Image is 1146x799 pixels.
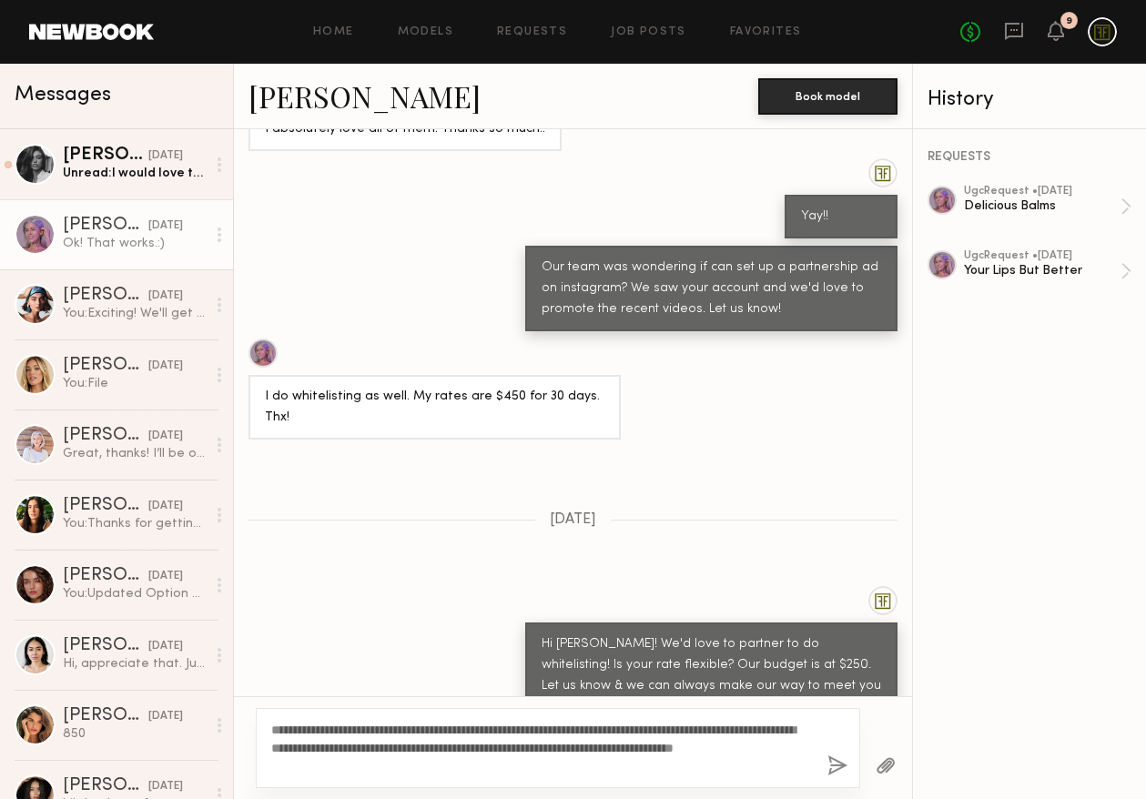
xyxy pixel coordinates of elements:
[964,186,1131,228] a: ugcRequest •[DATE]Delicious Balms
[248,76,481,116] a: [PERSON_NAME]
[63,777,148,795] div: [PERSON_NAME]
[148,638,183,655] div: [DATE]
[63,235,206,252] div: Ok! That works.:)
[730,26,802,38] a: Favorites
[148,568,183,585] div: [DATE]
[758,78,898,115] button: Book model
[63,637,148,655] div: [PERSON_NAME]
[63,287,148,305] div: [PERSON_NAME]
[63,567,148,585] div: [PERSON_NAME]
[148,288,183,305] div: [DATE]
[63,725,206,743] div: 850
[63,497,148,515] div: [PERSON_NAME]
[63,707,148,725] div: [PERSON_NAME]
[148,778,183,795] div: [DATE]
[63,217,148,235] div: [PERSON_NAME]
[928,89,1131,110] div: History
[63,165,206,182] div: Unread: I would love too! Thank you for the opportunity to work together again! :) Here is my shi...
[148,147,183,165] div: [DATE]
[265,119,545,140] div: I absolutely love all of them! Thanks so much!!
[964,250,1131,292] a: ugcRequest •[DATE]Your Lips But Better
[265,387,604,429] div: I do whitelisting as well. My rates are $450 for 30 days. Thx!
[964,250,1121,262] div: ugc Request • [DATE]
[542,634,881,718] div: Hi [PERSON_NAME]! We'd love to partner to do whitelisting! Is your rate flexible? Our budget is a...
[63,445,206,462] div: Great, thanks! I’ll be out of cell service here and there but will check messages whenever I have...
[63,427,148,445] div: [PERSON_NAME]
[801,207,881,228] div: Yay!!
[63,305,206,322] div: You: Exciting! We'll get a package headed your way.
[1066,16,1072,26] div: 9
[758,87,898,103] a: Book model
[928,151,1131,164] div: REQUESTS
[63,147,148,165] div: [PERSON_NAME]
[63,585,206,602] div: You: Updated Option Request
[63,357,148,375] div: [PERSON_NAME]
[542,258,881,320] div: Our team was wondering if can set up a partnership ad on instagram? We saw your account and we'd ...
[148,708,183,725] div: [DATE]
[398,26,453,38] a: Models
[964,186,1121,197] div: ugc Request • [DATE]
[550,512,596,528] span: [DATE]
[148,358,183,375] div: [DATE]
[964,262,1121,279] div: Your Lips But Better
[148,498,183,515] div: [DATE]
[148,428,183,445] div: [DATE]
[964,197,1121,215] div: Delicious Balms
[313,26,354,38] a: Home
[63,655,206,673] div: Hi, appreciate that. Just confirmed it :)
[63,515,206,532] div: You: Thanks for getting back to us! We'll keep you in mind for the next one! xx
[15,85,111,106] span: Messages
[63,375,206,392] div: You: File
[611,26,686,38] a: Job Posts
[497,26,567,38] a: Requests
[148,217,183,235] div: [DATE]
